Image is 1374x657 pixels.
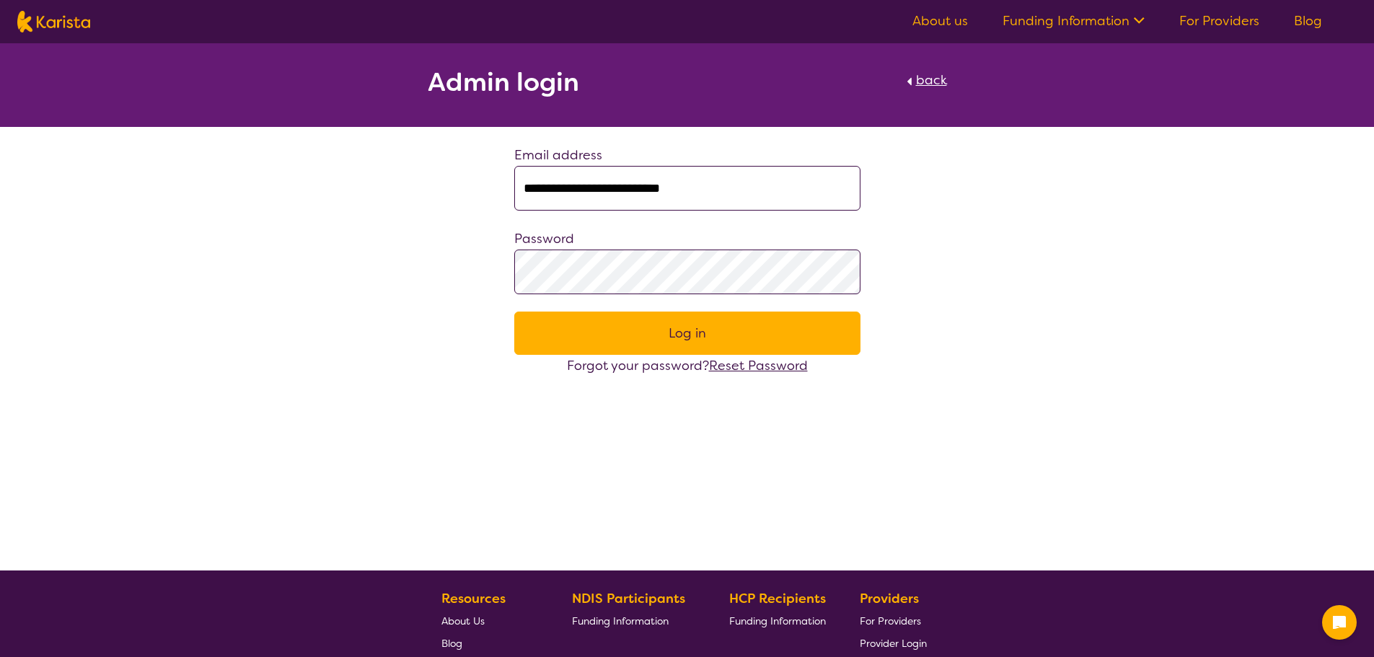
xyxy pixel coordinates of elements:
span: Funding Information [572,614,669,627]
a: For Providers [860,609,927,632]
a: Funding Information [572,609,696,632]
a: For Providers [1179,12,1259,30]
b: HCP Recipients [729,590,826,607]
span: About Us [441,614,485,627]
a: back [903,69,947,101]
b: Providers [860,590,919,607]
button: Log in [514,312,860,355]
span: Blog [441,637,462,650]
span: Funding Information [729,614,826,627]
a: Blog [441,632,538,654]
a: Funding Information [729,609,826,632]
b: Resources [441,590,506,607]
span: Provider Login [860,637,927,650]
a: Funding Information [1003,12,1145,30]
a: Provider Login [860,632,927,654]
h2: Admin login [428,69,579,95]
img: Karista logo [17,11,90,32]
b: NDIS Participants [572,590,685,607]
a: Blog [1294,12,1322,30]
a: Reset Password [709,357,808,374]
a: About Us [441,609,538,632]
label: Password [514,230,574,247]
a: About us [912,12,968,30]
label: Email address [514,146,602,164]
span: For Providers [860,614,921,627]
div: Forgot your password? [514,355,860,376]
span: back [916,71,947,89]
